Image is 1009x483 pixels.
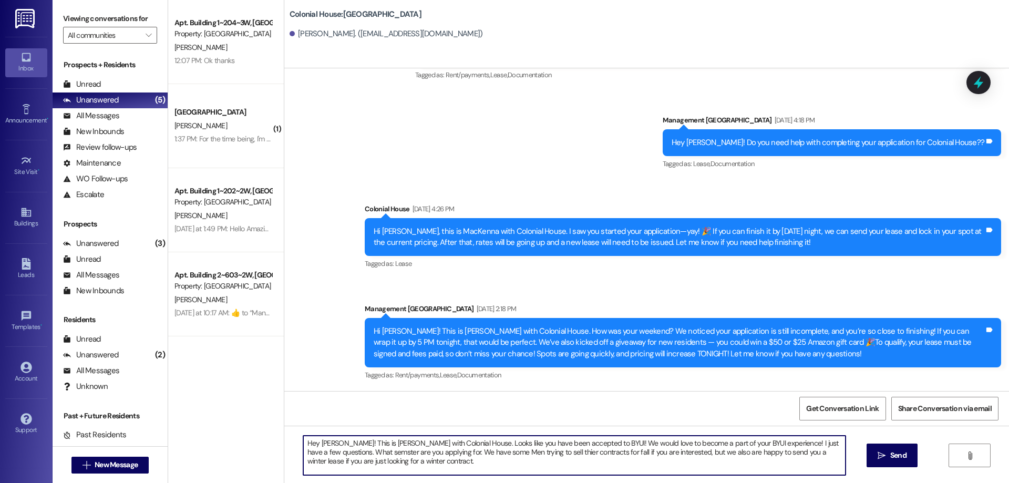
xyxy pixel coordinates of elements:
div: [DATE] 4:26 PM [410,203,455,214]
img: ResiDesk Logo [15,9,37,28]
button: New Message [71,457,149,474]
div: New Inbounds [63,126,124,137]
div: WO Follow-ups [63,173,128,184]
button: Get Conversation Link [799,397,886,420]
span: Lease , [440,371,457,379]
div: Unread [63,334,101,345]
div: 12:07 PM: Ok thanks [174,56,235,65]
div: Escalate [63,189,104,200]
span: Send [890,450,907,461]
span: Documentation [508,70,552,79]
i:  [878,451,886,460]
a: Leads [5,255,47,283]
span: New Message [95,459,138,470]
a: Account [5,358,47,387]
span: • [47,115,48,122]
div: Property: [GEOGRAPHIC_DATA] [174,28,272,39]
div: All Messages [63,270,119,281]
i:  [83,461,90,469]
span: Get Conversation Link [806,403,879,414]
div: Property: [GEOGRAPHIC_DATA] [174,197,272,208]
div: [DATE] at 10:17 AM: ​👍​ to “ Management Colonial House ([GEOGRAPHIC_DATA]): Yes!! You have parkin... [174,308,520,317]
div: (5) [152,92,168,108]
span: Documentation [457,371,501,379]
div: Management [GEOGRAPHIC_DATA] [663,115,1001,129]
div: Apt. Building 1~202~2W, [GEOGRAPHIC_DATA] [174,186,272,197]
div: [DATE] at 1:49 PM: Hello Amazing Residents! We will be doing Clean checks [DATE] 1-5 pm! Make sur... [174,224,727,233]
div: All Messages [63,110,119,121]
span: [PERSON_NAME] [174,211,227,220]
span: Documentation [711,159,755,168]
div: Colonial House [365,203,1001,218]
a: Inbox [5,48,47,77]
div: Tagged as: [663,156,1001,171]
div: Management [GEOGRAPHIC_DATA] [365,303,1001,318]
span: Rent/payments , [446,70,490,79]
span: [PERSON_NAME] [174,121,227,130]
i:  [966,451,974,460]
div: New Inbounds [63,285,124,296]
div: (2) [152,347,168,363]
div: Hi [PERSON_NAME]! This is [PERSON_NAME] with Colonial House. How was your weekend? We noticed you... [374,326,984,359]
span: [PERSON_NAME] [174,43,227,52]
div: Unread [63,254,101,265]
i:  [146,31,151,39]
div: (3) [152,235,168,252]
div: Unanswered [63,350,119,361]
div: [PERSON_NAME]. ([EMAIL_ADDRESS][DOMAIN_NAME]) [290,28,483,39]
a: Support [5,410,47,438]
a: Site Visit • [5,152,47,180]
span: Lease [395,259,412,268]
span: Share Conversation via email [898,403,992,414]
textarea: Hey [PERSON_NAME]! This is [PERSON_NAME] with Colonial House. Looks like you have been accepted t... [303,436,846,475]
div: All Messages [63,365,119,376]
div: Tagged as: [365,367,1001,383]
span: Lease , [490,70,508,79]
div: Past Residents [63,429,127,440]
span: Lease , [693,159,711,168]
div: Tagged as: [415,67,1001,83]
div: Apt. Building 1~204~3W, [GEOGRAPHIC_DATA] [174,17,272,28]
div: Unknown [63,381,108,392]
div: Review follow-ups [63,142,137,153]
button: Send [867,444,918,467]
label: Viewing conversations for [63,11,157,27]
div: Hey [PERSON_NAME]! Do you need help with completing your application for Colonial House?? [672,137,984,148]
input: All communities [68,27,140,44]
div: Maintenance [63,158,121,169]
div: Unread [63,79,101,90]
div: Prospects + Residents [53,59,168,70]
span: [PERSON_NAME] [174,295,227,304]
div: Residents [53,314,168,325]
a: Templates • [5,307,47,335]
b: Colonial House: [GEOGRAPHIC_DATA] [290,9,421,20]
div: Prospects [53,219,168,230]
span: Rent/payments , [395,371,440,379]
div: Property: [GEOGRAPHIC_DATA] [174,281,272,292]
div: Unanswered [63,95,119,106]
span: • [38,167,39,174]
div: [GEOGRAPHIC_DATA] [174,107,272,118]
button: Share Conversation via email [891,397,998,420]
a: Buildings [5,203,47,232]
div: Past + Future Residents [53,410,168,422]
div: Unanswered [63,238,119,249]
div: Tagged as: [365,256,1001,271]
div: Apt. Building 2~603~2W, [GEOGRAPHIC_DATA] [174,270,272,281]
div: [DATE] 2:18 PM [474,303,517,314]
div: Hi [PERSON_NAME], this is MacKenna with Colonial House. I saw you started your application—yay! 🎉... [374,226,984,249]
div: [DATE] 4:18 PM [772,115,815,126]
span: • [40,322,42,329]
